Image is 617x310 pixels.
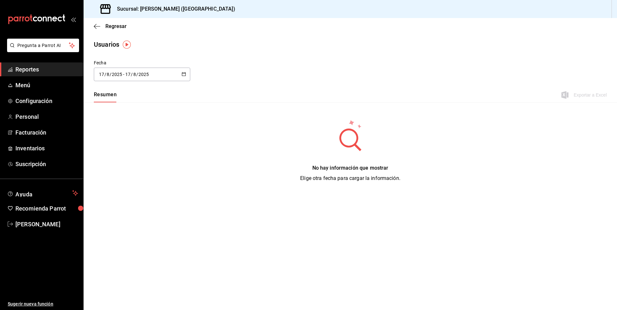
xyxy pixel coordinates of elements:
img: Tooltip marker [123,41,131,49]
span: Menú [15,81,78,89]
input: Day [99,72,104,77]
h3: Sucursal: [PERSON_NAME] ([GEOGRAPHIC_DATA]) [112,5,235,13]
a: Pregunta a Parrot AI [4,47,79,53]
span: Elige otra fecha para cargar la información. [300,175,400,181]
button: Pregunta a Parrot AI [7,39,79,52]
button: Resumen [94,91,117,102]
div: navigation tabs [94,91,117,102]
span: Inventarios [15,144,78,153]
button: Regresar [94,23,127,29]
span: Facturación [15,128,78,137]
input: Month [106,72,110,77]
span: Reportes [15,65,78,74]
div: Usuarios [94,40,119,49]
span: Pregunta a Parrot AI [17,42,69,49]
span: Recomienda Parrot [15,204,78,213]
span: / [136,72,138,77]
input: Year [138,72,149,77]
span: / [104,72,106,77]
span: Personal [15,112,78,121]
input: Year [112,72,122,77]
span: Configuración [15,97,78,105]
span: [PERSON_NAME] [15,220,78,229]
span: / [110,72,112,77]
span: Sugerir nueva función [8,301,78,307]
span: Ayuda [15,189,70,197]
span: Regresar [105,23,127,29]
span: - [123,72,124,77]
div: Fecha [94,60,190,66]
input: Day [125,72,131,77]
button: open_drawer_menu [71,17,76,22]
span: Suscripción [15,160,78,168]
span: / [131,72,133,77]
input: Month [133,72,136,77]
div: No hay información que mostrar [300,164,400,172]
